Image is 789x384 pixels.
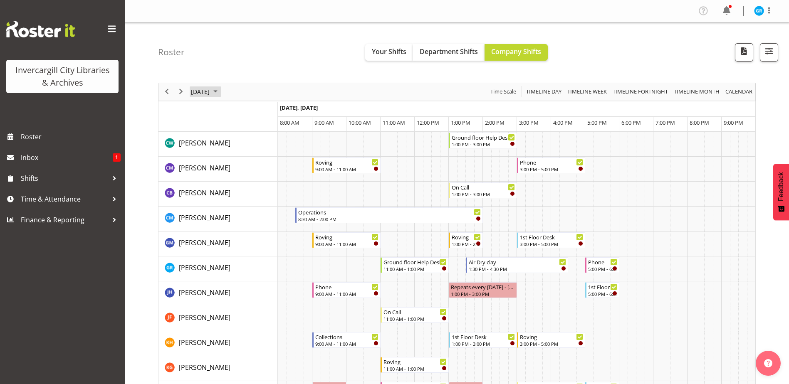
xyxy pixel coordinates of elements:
[179,263,230,273] a: [PERSON_NAME]
[520,241,583,247] div: 3:00 PM - 5:00 PM
[179,363,230,372] span: [PERSON_NAME]
[383,308,447,316] div: On Call
[525,86,563,97] button: Timeline Day
[158,331,278,356] td: Kaela Harley resource
[519,119,539,126] span: 3:00 PM
[158,182,278,207] td: Chris Broad resource
[466,257,568,273] div: Grace Roscoe-Squires"s event - Air Dry clay Begin From Wednesday, October 1, 2025 at 1:30:00 PM G...
[315,241,378,247] div: 9:00 AM - 11:00 AM
[449,232,483,248] div: Gabriel McKay Smith"s event - Roving Begin From Wednesday, October 1, 2025 at 1:00:00 PM GMT+13:0...
[158,281,278,306] td: Jillian Hunter resource
[673,86,721,97] button: Timeline Month
[485,119,505,126] span: 2:00 PM
[754,6,764,16] img: grace-roscoe-squires11664.jpg
[451,283,515,291] div: Repeats every [DATE] - [PERSON_NAME]
[179,362,230,372] a: [PERSON_NAME]
[280,119,299,126] span: 8:00 AM
[381,257,449,273] div: Grace Roscoe-Squires"s event - Ground floor Help Desk Begin From Wednesday, October 1, 2025 at 11...
[452,340,515,347] div: 1:00 PM - 3:00 PM
[312,232,381,248] div: Gabriel McKay Smith"s event - Roving Begin From Wednesday, October 1, 2025 at 9:00:00 AM GMT+13:0...
[161,86,173,97] button: Previous
[451,290,515,297] div: 1:00 PM - 3:00 PM
[179,338,230,347] span: [PERSON_NAME]
[452,241,481,247] div: 1:00 PM - 2:00 PM
[773,164,789,220] button: Feedback - Show survey
[315,283,378,291] div: Phone
[179,288,230,297] span: [PERSON_NAME]
[21,193,108,205] span: Time & Attendance
[612,86,669,97] span: Timeline Fortnight
[383,365,447,372] div: 11:00 AM - 1:00 PM
[21,130,121,143] span: Roster
[724,119,743,126] span: 9:00 PM
[160,83,174,101] div: previous period
[449,133,517,148] div: Catherine Wilson"s event - Ground floor Help Desk Begin From Wednesday, October 1, 2025 at 1:00:0...
[188,83,223,101] div: October 1, 2025
[383,357,447,366] div: Roving
[452,191,515,197] div: 1:00 PM - 3:00 PM
[517,332,585,348] div: Kaela Harley"s event - Roving Begin From Wednesday, October 1, 2025 at 3:00:00 PM GMT+13:00 Ends ...
[179,163,230,172] span: [PERSON_NAME]
[158,47,185,57] h4: Roster
[179,288,230,298] a: [PERSON_NAME]
[158,306,278,331] td: Joanne Forbes resource
[588,258,617,266] div: Phone
[21,214,108,226] span: Finance & Reporting
[179,238,230,248] a: [PERSON_NAME]
[451,119,470,126] span: 1:00 PM
[517,158,585,173] div: Chamique Mamolo"s event - Phone Begin From Wednesday, October 1, 2025 at 3:00:00 PM GMT+13:00 End...
[553,119,573,126] span: 4:00 PM
[365,44,413,61] button: Your Shifts
[295,207,483,223] div: Cindy Mulrooney"s event - Operations Begin From Wednesday, October 1, 2025 at 8:30:00 AM GMT+13:0...
[489,86,518,97] button: Time Scale
[469,258,566,266] div: Air Dry clay
[735,43,753,62] button: Download a PDF of the roster for the current day
[517,232,585,248] div: Gabriel McKay Smith"s event - 1st Floor Desk Begin From Wednesday, October 1, 2025 at 3:00:00 PM ...
[485,44,548,61] button: Company Shifts
[158,207,278,231] td: Cindy Mulrooney resource
[21,151,113,164] span: Inbox
[449,282,517,298] div: Jillian Hunter"s event - Repeats every wednesday - Jillian Hunter Begin From Wednesday, October 1...
[621,119,641,126] span: 6:00 PM
[449,182,517,198] div: Chris Broad"s event - On Call Begin From Wednesday, October 1, 2025 at 1:00:00 PM GMT+13:00 Ends ...
[315,158,378,166] div: Roving
[179,313,230,322] a: [PERSON_NAME]
[566,86,608,97] button: Timeline Week
[190,86,210,97] span: [DATE]
[158,132,278,157] td: Catherine Wilson resource
[725,86,753,97] span: calendar
[312,158,381,173] div: Chamique Mamolo"s event - Roving Begin From Wednesday, October 1, 2025 at 9:00:00 AM GMT+13:00 En...
[383,315,447,322] div: 11:00 AM - 1:00 PM
[520,233,583,241] div: 1st Floor Desk
[179,188,230,197] span: [PERSON_NAME]
[280,104,318,111] span: [DATE], [DATE]
[315,290,378,297] div: 9:00 AM - 11:00 AM
[179,337,230,347] a: [PERSON_NAME]
[413,44,485,61] button: Department Shifts
[690,119,709,126] span: 8:00 PM
[174,83,188,101] div: next period
[420,47,478,56] span: Department Shifts
[158,157,278,182] td: Chamique Mamolo resource
[777,172,785,201] span: Feedback
[315,332,378,341] div: Collections
[383,258,447,266] div: Ground floor Help Desk
[315,340,378,347] div: 9:00 AM - 11:00 AM
[588,266,617,272] div: 5:00 PM - 6:00 PM
[588,283,617,291] div: 1st Floor Desk
[452,332,515,341] div: 1st Floor Desk
[520,332,583,341] div: Roving
[298,208,481,216] div: Operations
[6,21,75,37] img: Rosterit website logo
[381,307,449,323] div: Joanne Forbes"s event - On Call Begin From Wednesday, October 1, 2025 at 11:00:00 AM GMT+13:00 En...
[15,64,110,89] div: Invercargill City Libraries & Archives
[158,256,278,281] td: Grace Roscoe-Squires resource
[21,172,108,185] span: Shifts
[520,340,583,347] div: 3:00 PM - 5:00 PM
[383,119,405,126] span: 11:00 AM
[312,332,381,348] div: Kaela Harley"s event - Collections Begin From Wednesday, October 1, 2025 at 9:00:00 AM GMT+13:00 ...
[179,163,230,173] a: [PERSON_NAME]
[158,231,278,256] td: Gabriel McKay Smith resource
[587,119,607,126] span: 5:00 PM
